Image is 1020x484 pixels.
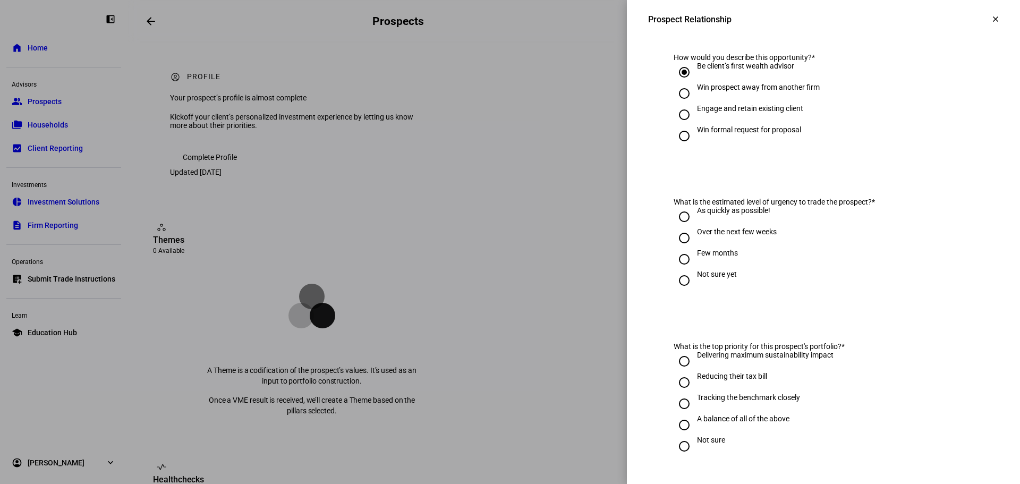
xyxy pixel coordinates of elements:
span: How would you describe this opportunity? [674,53,812,62]
span: What is the estimated level of urgency to trade the prospect? [674,198,872,206]
div: Reducing their tax bill [697,372,767,380]
div: Be client’s first wealth advisor [697,62,794,70]
div: A balance of all of the above [697,414,789,423]
mat-icon: clear [991,14,1000,24]
div: As quickly as possible! [697,206,770,215]
div: Over the next few weeks [697,227,777,236]
div: Not sure yet [697,270,737,278]
div: Engage and retain existing client [697,104,803,113]
div: Prospect Relationship [648,14,732,24]
div: Tracking the benchmark closely [697,393,800,402]
div: Win formal request for proposal [697,125,801,134]
div: Few months [697,249,738,257]
div: Win prospect away from another firm [697,83,820,91]
div: Not sure [697,436,725,444]
span: What is the top priority for this prospect's portfolio? [674,342,841,351]
div: Delivering maximum sustainability impact [697,351,834,359]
